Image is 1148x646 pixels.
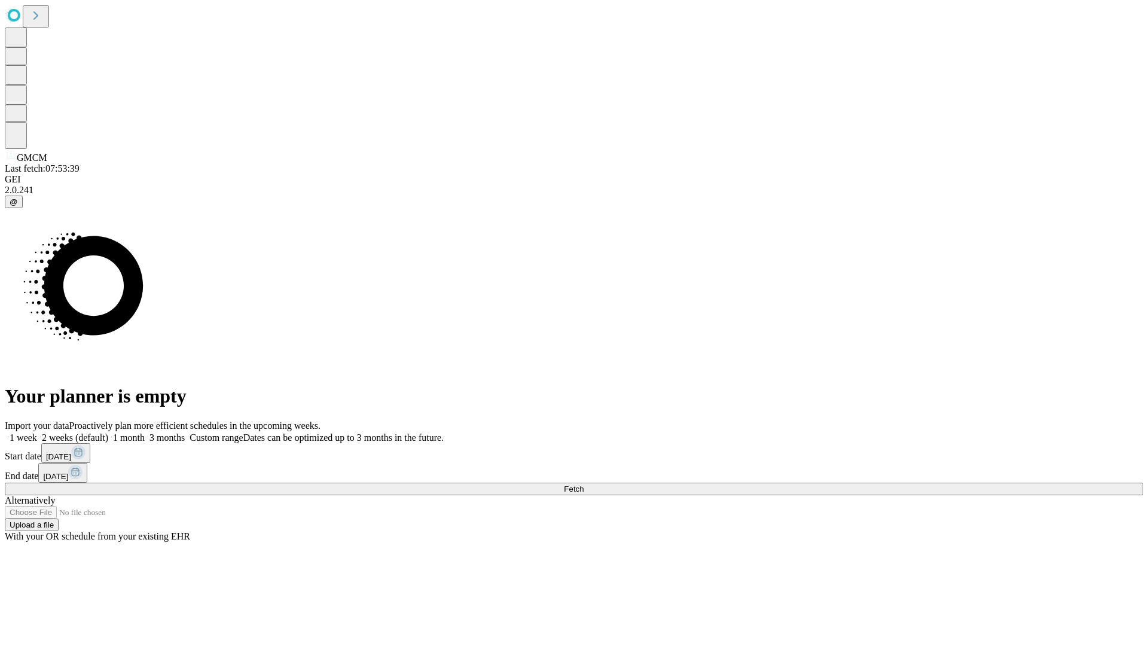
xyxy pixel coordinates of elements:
[43,472,68,481] span: [DATE]
[5,531,190,541] span: With your OR schedule from your existing EHR
[5,495,55,505] span: Alternatively
[10,432,37,443] span: 1 week
[69,420,320,431] span: Proactively plan more efficient schedules in the upcoming weeks.
[5,185,1143,196] div: 2.0.241
[5,420,69,431] span: Import your data
[5,443,1143,463] div: Start date
[5,519,59,531] button: Upload a file
[564,484,584,493] span: Fetch
[5,174,1143,185] div: GEI
[41,443,90,463] button: [DATE]
[5,163,80,173] span: Last fetch: 07:53:39
[5,196,23,208] button: @
[149,432,185,443] span: 3 months
[46,452,71,461] span: [DATE]
[5,463,1143,483] div: End date
[5,385,1143,407] h1: Your planner is empty
[5,483,1143,495] button: Fetch
[17,153,47,163] span: GMCM
[190,432,243,443] span: Custom range
[113,432,145,443] span: 1 month
[243,432,444,443] span: Dates can be optimized up to 3 months in the future.
[38,463,87,483] button: [DATE]
[10,197,18,206] span: @
[42,432,108,443] span: 2 weeks (default)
